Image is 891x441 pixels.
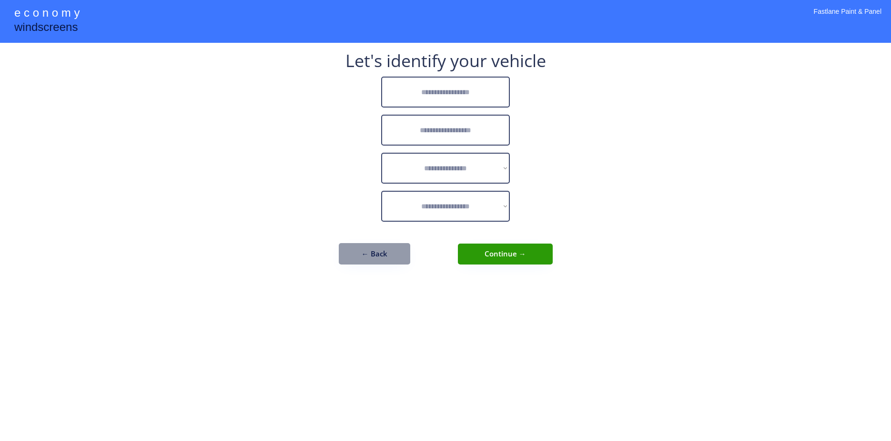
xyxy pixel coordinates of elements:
button: Continue → [458,244,553,265]
div: Let's identify your vehicle [345,52,546,69]
div: e c o n o m y [14,5,80,23]
div: windscreens [14,19,78,38]
div: Fastlane Paint & Panel [814,7,881,29]
button: ← Back [339,243,410,265]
